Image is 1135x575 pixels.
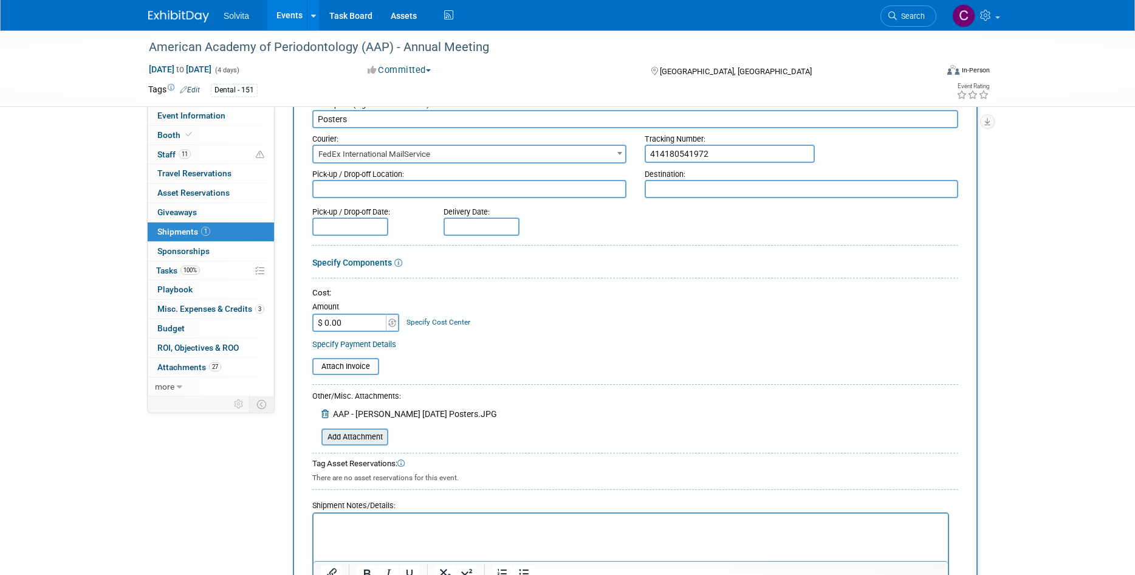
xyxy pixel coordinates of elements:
div: Event Rating [956,83,989,89]
span: Staff [157,150,191,159]
div: American Academy of Periodontology (AAP) - Annual Meeting [145,36,918,58]
div: Delivery Date: [444,201,591,218]
span: AAP - [PERSON_NAME] [DATE] Posters.JPG [333,409,497,419]
span: 1 [201,227,210,236]
span: Budget [157,323,185,333]
span: Potential Scheduling Conflict -- at least one attendee is tagged in another overlapping event. [256,150,264,160]
span: Solvita [224,11,249,21]
a: Misc. Expenses & Credits3 [148,300,274,318]
a: Booth [148,126,274,145]
span: ROI, Objectives & ROO [157,343,239,353]
span: Sponsorships [157,246,210,256]
a: Shipments1 [148,222,274,241]
a: ROI, Objectives & ROO [148,339,274,357]
td: Tags [148,83,200,97]
span: Playbook [157,284,193,294]
span: (4 days) [214,66,239,74]
div: Destination: [645,164,959,180]
div: There are no asset reservations for this event. [312,470,958,483]
a: Playbook [148,280,274,299]
i: Booth reservation complete [186,131,192,138]
a: Search [880,5,936,27]
span: Tasks [156,266,200,275]
a: Event Information [148,106,274,125]
img: ExhibitDay [148,10,209,22]
span: FedEx International MailService [312,145,626,164]
iframe: Rich Text Area [314,514,948,561]
span: Attachments [157,362,221,372]
div: Courier: [312,128,626,145]
a: Specify Payment Details [312,340,396,349]
span: 27 [209,362,221,371]
span: [GEOGRAPHIC_DATA], [GEOGRAPHIC_DATA] [660,67,812,76]
a: Sponsorships [148,242,274,261]
a: Travel Reservations [148,164,274,183]
div: Pick-up / Drop-off Date: [312,201,425,218]
a: Asset Reservations [148,184,274,202]
span: Travel Reservations [157,168,231,178]
span: Asset Reservations [157,188,230,198]
div: Tracking Number: [645,128,959,145]
div: Tag Asset Reservations: [312,458,958,470]
div: Amount [312,301,400,314]
td: Toggle Event Tabs [250,396,275,412]
span: FedEx International MailService [314,146,625,163]
div: In-Person [961,66,990,75]
span: Misc. Expenses & Credits [157,304,264,314]
span: Giveaways [157,207,197,217]
a: Tasks100% [148,261,274,280]
div: Other/Misc. Attachments: [312,391,497,405]
a: Budget [148,319,274,338]
span: Search [897,12,925,21]
span: 11 [179,150,191,159]
a: Giveaways [148,203,274,222]
a: Specify Cost Center [406,318,470,326]
span: Booth [157,130,194,140]
div: Event Format [865,63,990,81]
div: Cost: [312,287,958,299]
span: 100% [180,266,200,275]
span: more [155,382,174,391]
div: Dental - 151 [211,84,258,97]
img: Cindy Miller [952,4,975,27]
span: Event Information [157,111,225,120]
a: more [148,377,274,396]
a: Staff11 [148,145,274,164]
span: to [174,64,186,74]
span: 3 [255,305,264,314]
span: [DATE] [DATE] [148,64,212,75]
a: Edit [180,86,200,94]
div: Pick-up / Drop-off Location: [312,164,626,180]
button: Committed [363,64,436,77]
a: Attachments27 [148,358,274,377]
a: Specify Components [312,258,392,267]
td: Personalize Event Tab Strip [228,396,250,412]
span: Shipments [157,227,210,236]
div: Shipment Notes/Details: [312,495,949,512]
img: Format-Inperson.png [947,65,959,75]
